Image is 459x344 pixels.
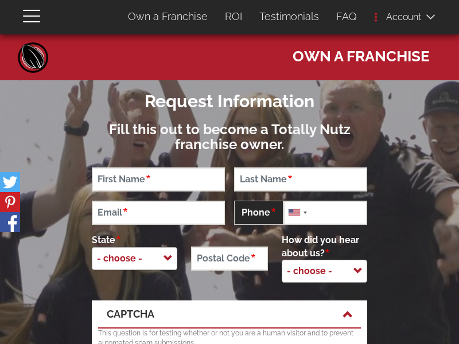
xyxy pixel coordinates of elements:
span: State [92,234,121,245]
a: CAPTCHA [107,307,352,322]
input: First Name [92,167,225,191]
a: FAQ [328,5,365,29]
input: Last Name [234,167,367,191]
span: - choose - [92,247,177,270]
a: Testimonials [251,5,328,29]
span: - choose - [282,260,367,283]
a: Home [16,40,50,75]
input: Postal Code [191,247,267,271]
span: - choose - [282,260,344,283]
div: United States: +1 [284,201,310,224]
span: How did you hear about us? [282,234,359,259]
h2: Request Information [92,92,367,111]
input: Email [92,201,225,225]
span: - choose - [92,247,154,270]
h3: Fill this out to become a Totally Nutz franchise owner. [92,122,367,153]
span: Phone [234,201,283,225]
span: Own a Franchise [293,42,430,67]
a: Own a Franchise [119,5,216,29]
a: ROI [216,5,251,29]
